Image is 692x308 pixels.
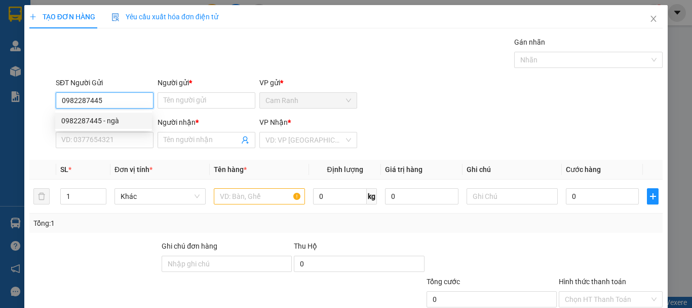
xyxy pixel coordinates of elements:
[367,188,377,204] span: kg
[214,188,305,204] input: VD: Bàn, Ghế
[385,165,422,174] span: Giá trị hàng
[566,165,601,174] span: Cước hàng
[294,242,317,250] span: Thu Hộ
[259,118,288,126] span: VP Nhận
[639,5,668,33] button: Close
[327,165,363,174] span: Định lượng
[33,188,50,204] button: delete
[259,77,357,88] div: VP gửi
[60,165,68,174] span: SL
[158,117,255,128] div: Người nhận
[385,188,458,204] input: 0
[33,218,268,229] div: Tổng: 1
[56,77,153,88] div: SĐT Người Gửi
[162,242,217,250] label: Ghi chú đơn hàng
[111,13,120,21] img: icon
[55,113,152,129] div: 0982287445 - ngà
[61,115,146,126] div: 0982287445 - ngà
[647,192,658,200] span: plus
[214,165,247,174] span: Tên hàng
[114,165,152,174] span: Đơn vị tính
[514,38,545,46] label: Gán nhãn
[647,188,659,204] button: plus
[559,278,626,286] label: Hình thức thanh toán
[649,15,658,23] span: close
[111,13,218,21] span: Yêu cầu xuất hóa đơn điện tử
[241,136,249,144] span: user-add
[427,278,460,286] span: Tổng cước
[121,189,200,204] span: Khác
[29,13,95,21] span: TẠO ĐƠN HÀNG
[467,188,558,204] input: Ghi Chú
[158,77,255,88] div: Người gửi
[463,160,562,180] th: Ghi chú
[29,13,36,20] span: plus
[162,256,292,272] input: Ghi chú đơn hàng
[265,93,351,108] span: Cam Ranh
